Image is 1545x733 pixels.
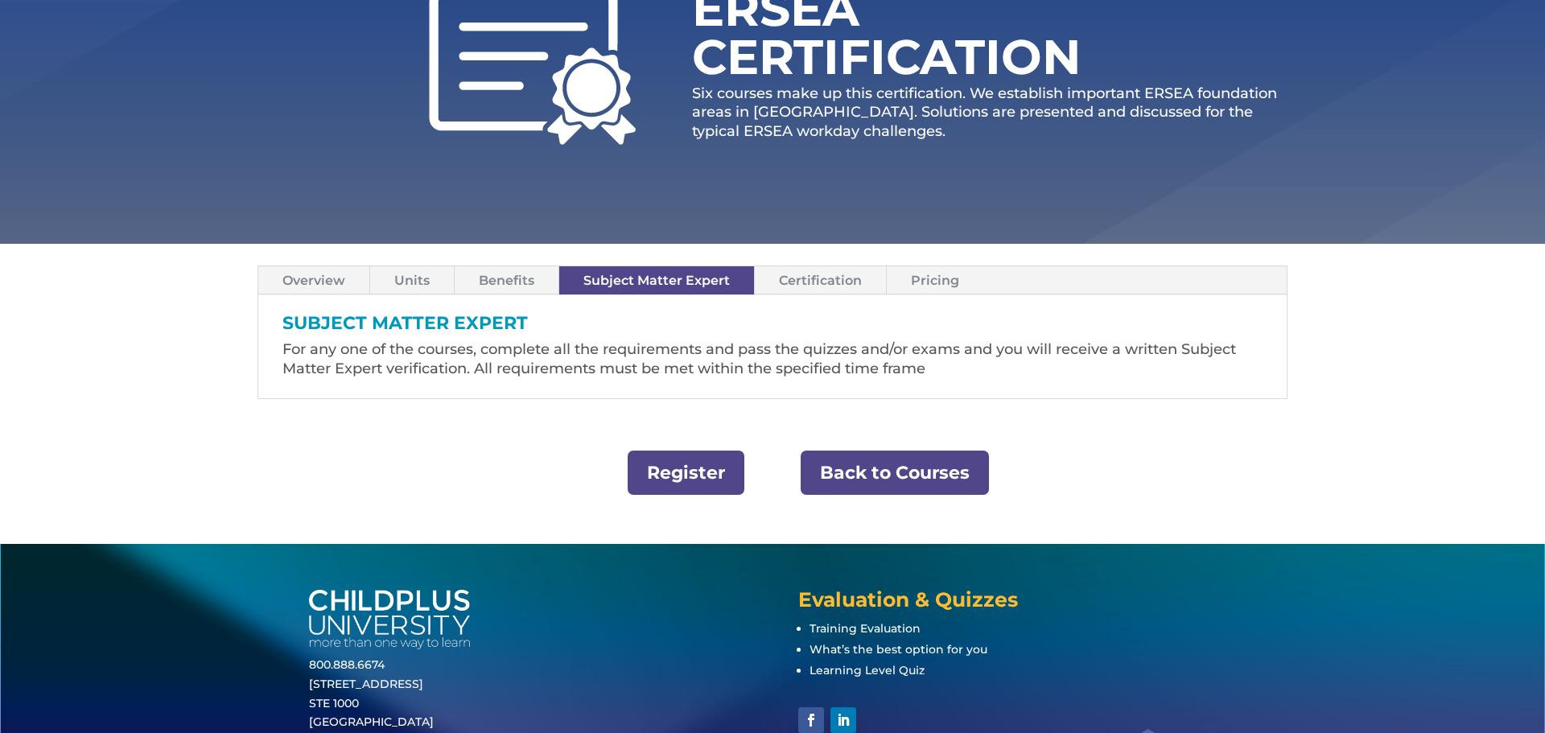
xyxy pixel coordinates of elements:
[282,315,1263,340] h3: SUBJECT MATTER EXPERT
[755,266,886,294] a: Certification
[282,340,1263,379] p: For any one of the courses, complete all the requirements and pass the quizzes and/or exams and y...
[692,84,1287,141] p: Six courses make up this certification. We establish important ERSEA foundation areas in [GEOGRAP...
[309,657,385,672] a: 800.888.6674
[309,590,470,650] img: white-cpu-wordmark
[628,451,744,495] a: Register
[887,266,983,294] a: Pricing
[559,266,754,294] a: Subject Matter Expert
[810,621,921,636] a: Training Evaluation
[309,677,434,730] a: [STREET_ADDRESS]STE 1000[GEOGRAPHIC_DATA]
[810,642,987,657] a: What’s the best option for you
[810,663,925,677] a: Learning Level Quiz
[801,451,989,495] a: Back to Courses
[455,266,558,294] a: Benefits
[258,266,369,294] a: Overview
[798,590,1236,618] h4: Evaluation & Quizzes
[830,707,856,733] a: Follow on LinkedIn
[370,266,454,294] a: Units
[798,707,824,733] a: Follow on Facebook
